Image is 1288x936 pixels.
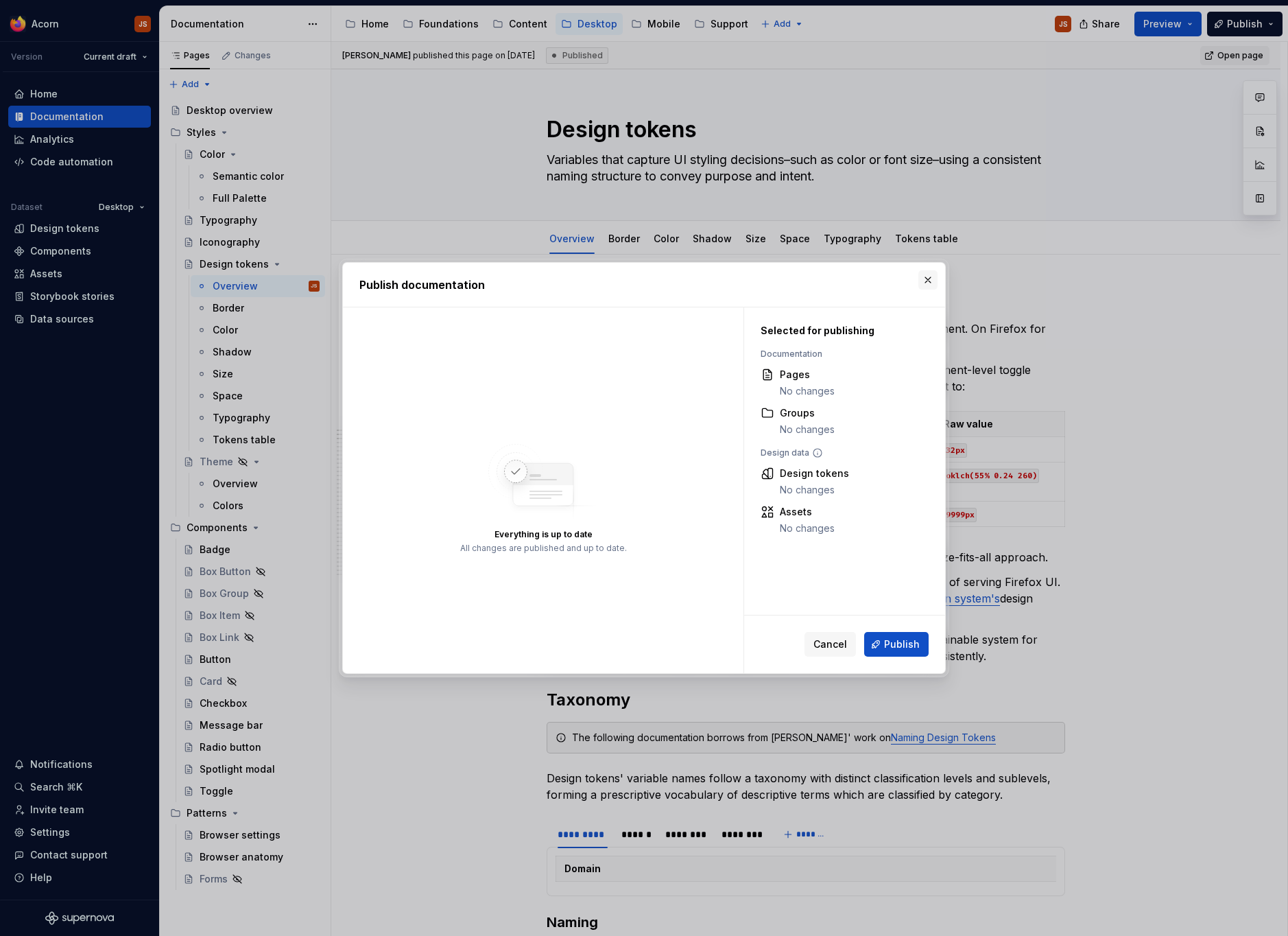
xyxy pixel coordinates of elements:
[761,349,922,360] div: Documentation
[780,368,835,382] div: Pages
[494,529,593,540] div: Everything is up to date
[460,543,627,554] div: All changes are published and up to date.
[864,632,929,657] button: Publish
[804,632,856,657] button: Cancel
[813,637,847,651] span: Cancel
[780,522,835,535] div: No changes
[359,277,929,293] h2: Publish documentation
[884,637,920,651] span: Publish
[780,406,835,420] div: Groups
[780,384,835,398] div: No changes
[761,324,922,338] div: Selected for publishing
[780,423,835,436] div: No changes
[780,467,849,480] div: Design tokens
[780,505,835,519] div: Assets
[780,483,849,497] div: No changes
[761,447,922,458] div: Design data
